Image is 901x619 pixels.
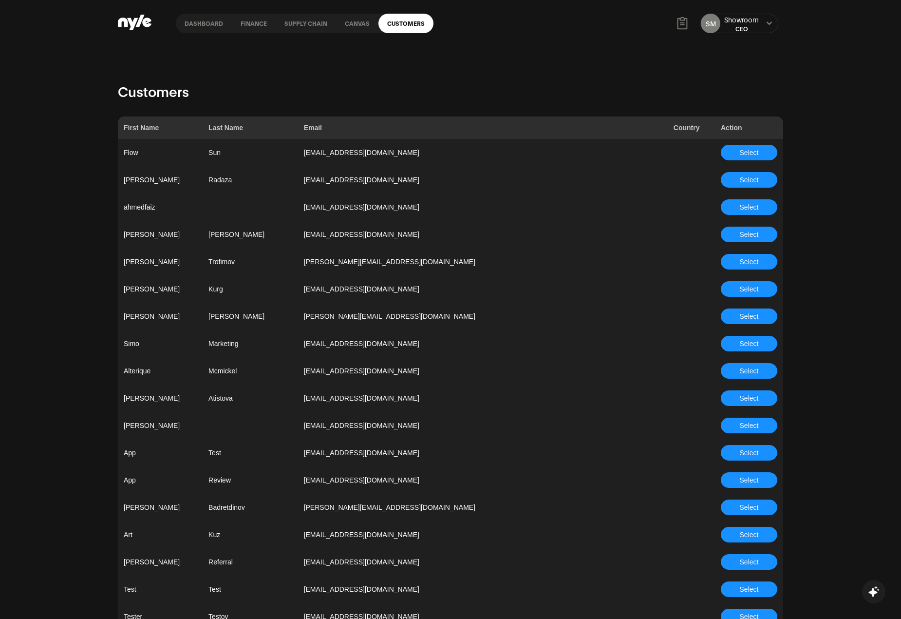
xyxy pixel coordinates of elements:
[203,275,298,303] td: Kurg
[298,303,668,330] td: [PERSON_NAME][EMAIL_ADDRESS][DOMAIN_NAME]
[740,174,759,185] span: Select
[298,521,668,548] td: [EMAIL_ADDRESS][DOMAIN_NAME]
[118,521,203,548] td: Art
[118,548,203,576] td: [PERSON_NAME]
[721,363,777,379] button: Select
[721,472,777,488] button: Select
[298,466,668,494] td: [EMAIL_ADDRESS][DOMAIN_NAME]
[740,229,759,240] span: Select
[118,439,203,466] td: App
[118,139,203,166] td: Flow
[118,466,203,494] td: App
[740,529,759,540] span: Select
[298,494,668,521] td: [PERSON_NAME][EMAIL_ADDRESS][DOMAIN_NAME]
[203,576,298,603] td: Test
[118,275,203,303] td: [PERSON_NAME]
[740,420,759,431] span: Select
[118,221,203,248] td: [PERSON_NAME]
[298,385,668,412] td: [EMAIL_ADDRESS][DOMAIN_NAME]
[203,357,298,385] td: Mcmickel
[203,166,298,193] td: Radaza
[740,502,759,513] span: Select
[298,248,668,275] td: [PERSON_NAME][EMAIL_ADDRESS][DOMAIN_NAME]
[298,139,668,166] td: [EMAIL_ADDRESS][DOMAIN_NAME]
[740,475,759,485] span: Select
[701,14,720,33] button: SM
[203,116,298,139] th: Last Name
[721,199,777,215] button: Select
[721,309,777,324] button: Select
[721,527,777,542] button: Select
[721,581,777,597] button: Select
[118,330,203,357] td: Simo
[724,15,759,24] div: Showroom
[232,14,276,33] a: finance
[203,303,298,330] td: [PERSON_NAME]
[118,166,203,193] td: [PERSON_NAME]
[740,557,759,567] span: Select
[298,116,668,139] th: Email
[715,116,783,139] th: Action
[298,221,668,248] td: [EMAIL_ADDRESS][DOMAIN_NAME]
[118,80,783,102] h1: Customers
[724,15,759,33] button: ShowroomCEO
[740,366,759,376] span: Select
[721,145,777,160] button: Select
[721,336,777,351] button: Select
[298,275,668,303] td: [EMAIL_ADDRESS][DOMAIN_NAME]
[298,193,668,221] td: [EMAIL_ADDRESS][DOMAIN_NAME]
[298,357,668,385] td: [EMAIL_ADDRESS][DOMAIN_NAME]
[336,14,378,33] a: Canvas
[740,311,759,322] span: Select
[740,284,759,294] span: Select
[378,14,433,33] a: Customers
[298,330,668,357] td: [EMAIL_ADDRESS][DOMAIN_NAME]
[668,116,715,139] th: Country
[203,494,298,521] td: Badretdinov
[118,248,203,275] td: [PERSON_NAME]
[118,494,203,521] td: [PERSON_NAME]
[203,439,298,466] td: Test
[298,412,668,439] td: [EMAIL_ADDRESS][DOMAIN_NAME]
[721,390,777,406] button: Select
[740,256,759,267] span: Select
[203,248,298,275] td: Trofimov
[740,447,759,458] span: Select
[118,303,203,330] td: [PERSON_NAME]
[298,166,668,193] td: [EMAIL_ADDRESS][DOMAIN_NAME]
[721,500,777,515] button: Select
[203,385,298,412] td: Atistova
[118,116,203,139] th: First Name
[740,338,759,349] span: Select
[740,147,759,158] span: Select
[721,254,777,270] button: Select
[724,24,759,33] div: CEO
[298,439,668,466] td: [EMAIL_ADDRESS][DOMAIN_NAME]
[740,202,759,213] span: Select
[721,445,777,461] button: Select
[118,357,203,385] td: Alterique
[721,281,777,297] button: Select
[118,385,203,412] td: [PERSON_NAME]
[118,576,203,603] td: Test
[118,412,203,439] td: [PERSON_NAME]
[203,139,298,166] td: Sun
[298,548,668,576] td: [EMAIL_ADDRESS][DOMAIN_NAME]
[203,221,298,248] td: [PERSON_NAME]
[721,418,777,433] button: Select
[721,554,777,570] button: Select
[118,193,203,221] td: ahmedfaiz
[203,521,298,548] td: Kuz
[276,14,336,33] a: Supply chain
[298,576,668,603] td: [EMAIL_ADDRESS][DOMAIN_NAME]
[721,172,777,188] button: Select
[203,330,298,357] td: Marketing
[203,466,298,494] td: Review
[176,14,232,33] a: Dashboard
[203,548,298,576] td: Referral
[740,584,759,595] span: Select
[721,227,777,242] button: Select
[740,393,759,404] span: Select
